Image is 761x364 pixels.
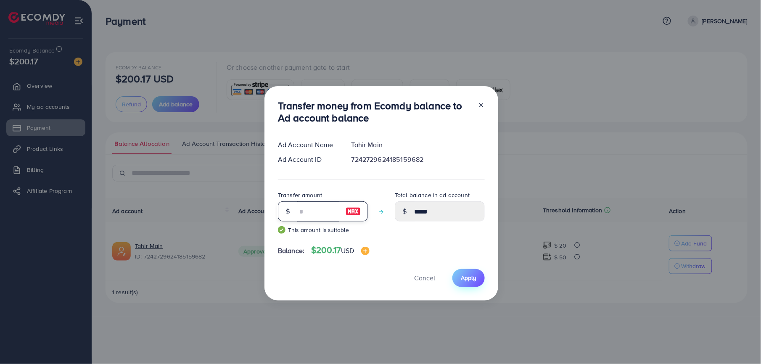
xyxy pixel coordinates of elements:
[395,191,470,199] label: Total balance in ad account
[404,269,446,287] button: Cancel
[461,274,476,282] span: Apply
[414,273,435,282] span: Cancel
[361,247,370,255] img: image
[345,155,491,164] div: 7242729624185159682
[278,100,471,124] h3: Transfer money from Ecomdy balance to Ad account balance
[271,140,345,150] div: Ad Account Name
[278,246,304,256] span: Balance:
[346,206,361,216] img: image
[341,246,354,255] span: USD
[278,226,368,234] small: This amount is suitable
[278,226,285,234] img: guide
[278,191,322,199] label: Transfer amount
[345,140,491,150] div: Tahir Main
[452,269,485,287] button: Apply
[271,155,345,164] div: Ad Account ID
[311,245,370,256] h4: $200.17
[725,326,755,358] iframe: Chat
